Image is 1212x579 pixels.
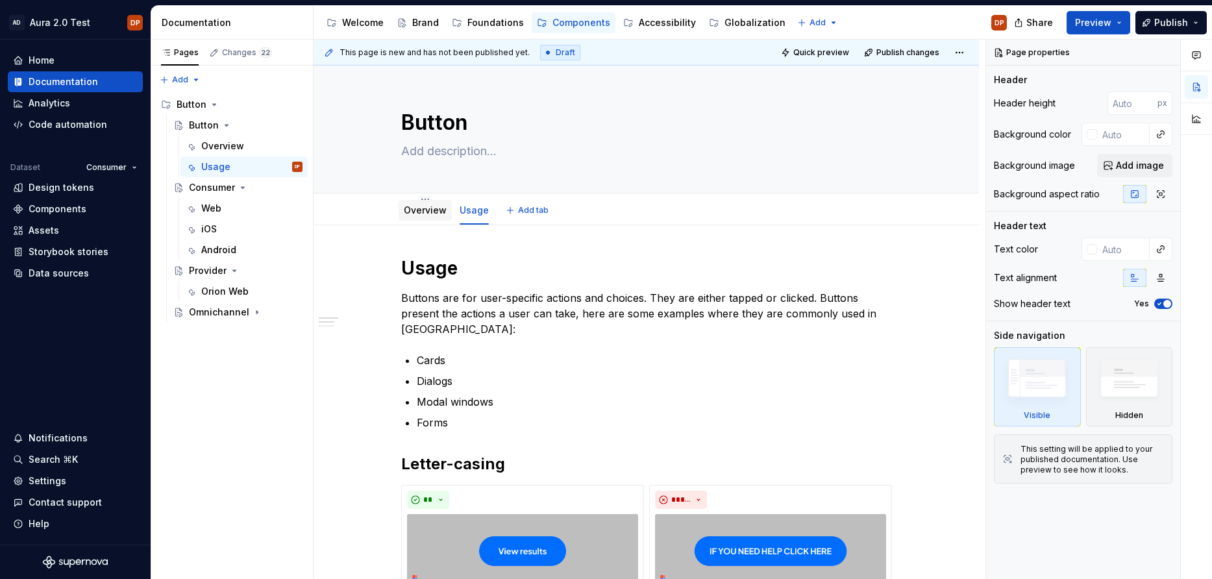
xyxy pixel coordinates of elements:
[1086,347,1173,426] div: Hidden
[342,16,384,29] div: Welcome
[29,517,49,530] div: Help
[399,196,452,223] div: Overview
[295,160,300,173] div: DP
[162,16,308,29] div: Documentation
[417,352,892,368] p: Cards
[810,18,826,28] span: Add
[340,47,530,58] span: This page is new and has not been published yet.
[447,12,529,33] a: Foundations
[29,245,108,258] div: Storybook stories
[201,202,221,215] div: Web
[321,12,389,33] a: Welcome
[417,415,892,430] p: Forms
[29,203,86,216] div: Components
[994,243,1038,256] div: Text color
[552,16,610,29] div: Components
[189,306,249,319] div: Omnichannel
[994,347,1081,426] div: Visible
[1157,98,1167,108] p: px
[29,432,88,445] div: Notifications
[777,43,855,62] button: Quick preview
[994,297,1070,310] div: Show header text
[180,219,308,240] a: iOS
[9,15,25,31] div: AD
[201,243,236,256] div: Android
[994,159,1075,172] div: Background image
[704,12,791,33] a: Globalization
[180,136,308,156] a: Overview
[417,394,892,410] p: Modal windows
[460,204,489,216] a: Usage
[8,449,143,470] button: Search ⌘K
[29,181,94,194] div: Design tokens
[43,556,108,569] a: Supernova Logo
[1026,16,1053,29] span: Share
[518,205,549,216] span: Add tab
[180,198,308,219] a: Web
[29,97,70,110] div: Analytics
[994,188,1100,201] div: Background aspect ratio
[168,260,308,281] a: Provider
[201,285,249,298] div: Orion Web
[994,329,1065,342] div: Side navigation
[401,290,892,337] p: Buttons are for user-specific actions and choices. They are either tapped or clicked. Buttons pre...
[1115,410,1143,421] div: Hidden
[1097,154,1172,177] button: Add image
[1107,92,1157,115] input: Auto
[8,471,143,491] a: Settings
[8,428,143,449] button: Notifications
[161,47,199,58] div: Pages
[1116,159,1164,172] span: Add image
[793,47,849,58] span: Quick preview
[180,156,308,177] a: UsageDP
[189,264,227,277] div: Provider
[180,240,308,260] a: Android
[30,16,90,29] div: Aura 2.0 Test
[259,47,272,58] span: 22
[156,94,308,115] div: Button
[404,204,447,216] a: Overview
[1097,238,1150,261] input: Auto
[29,224,59,237] div: Assets
[168,115,308,136] a: Button
[1020,444,1164,475] div: This setting will be applied to your published documentation. Use preview to see how it looks.
[1134,299,1149,309] label: Yes
[502,201,554,219] button: Add tab
[29,75,98,88] div: Documentation
[860,43,945,62] button: Publish changes
[1075,16,1111,29] span: Preview
[156,94,308,323] div: Page tree
[1135,11,1207,34] button: Publish
[8,513,143,534] button: Help
[8,220,143,241] a: Assets
[201,140,244,153] div: Overview
[29,54,55,67] div: Home
[994,97,1056,110] div: Header height
[189,181,235,194] div: Consumer
[180,281,308,302] a: Orion Web
[1067,11,1130,34] button: Preview
[1008,11,1061,34] button: Share
[156,71,204,89] button: Add
[8,199,143,219] a: Components
[8,177,143,198] a: Design tokens
[3,8,148,36] button: ADAura 2.0 TestDP
[189,119,219,132] div: Button
[793,14,842,32] button: Add
[222,47,272,58] div: Changes
[29,118,107,131] div: Code automation
[8,93,143,114] a: Analytics
[29,267,89,280] div: Data sources
[994,219,1046,232] div: Header text
[994,128,1071,141] div: Background color
[1097,123,1150,146] input: Auto
[130,18,140,28] div: DP
[995,18,1004,28] div: DP
[168,302,308,323] a: Omnichannel
[556,47,575,58] span: Draft
[994,73,1027,86] div: Header
[532,12,615,33] a: Components
[994,271,1057,284] div: Text alignment
[177,98,206,111] div: Button
[876,47,939,58] span: Publish changes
